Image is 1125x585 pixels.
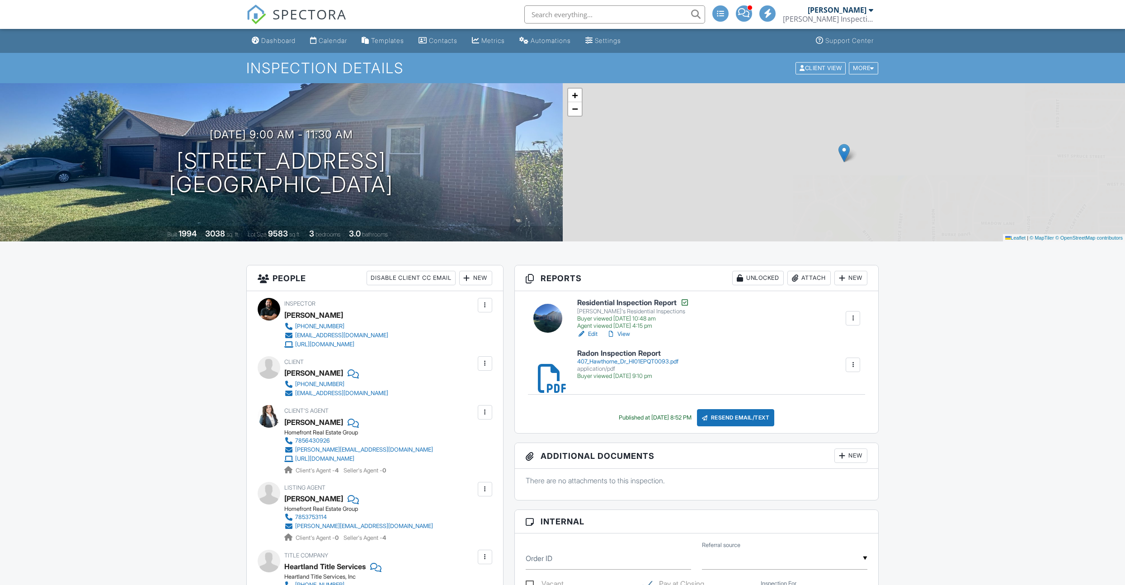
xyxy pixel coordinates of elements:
[284,445,433,454] a: [PERSON_NAME][EMAIL_ADDRESS][DOMAIN_NAME]
[515,510,879,533] h3: Internal
[367,271,456,285] div: Disable Client CC Email
[261,37,296,44] div: Dashboard
[284,505,440,513] div: Homefront Real Estate Group
[577,349,678,358] h6: Radon Inspection Report
[459,271,492,285] div: New
[825,37,874,44] div: Support Center
[295,514,327,521] div: 7853753114
[284,560,366,573] div: Heartland Title Services
[284,484,325,491] span: Listing Agent
[296,467,340,474] span: Client's Agent -
[295,446,433,453] div: [PERSON_NAME][EMAIL_ADDRESS][DOMAIN_NAME]
[210,128,353,141] h3: [DATE] 9:00 am - 11:30 am
[531,37,571,44] div: Automations
[284,552,328,559] span: Title Company
[247,265,503,291] h3: People
[572,103,578,114] span: −
[284,331,388,340] a: [EMAIL_ADDRESS][DOMAIN_NAME]
[429,37,457,44] div: Contacts
[179,229,197,238] div: 1994
[284,492,343,505] a: [PERSON_NAME]
[284,380,388,389] a: [PHONE_NUMBER]
[582,33,625,49] a: Settings
[284,366,343,380] div: [PERSON_NAME]
[358,33,408,49] a: Templates
[284,407,329,414] span: Client's Agent
[295,381,344,388] div: [PHONE_NUMBER]
[226,231,239,238] span: sq. ft.
[306,33,351,49] a: Calendar
[319,37,347,44] div: Calendar
[577,315,689,322] div: Buyer viewed [DATE] 10:48 am
[205,229,225,238] div: 3038
[268,229,288,238] div: 9583
[838,144,850,162] img: Marker
[335,467,339,474] strong: 4
[796,62,846,74] div: Client View
[568,89,582,102] a: Zoom in
[619,414,692,421] div: Published at [DATE] 8:52 PM
[295,323,344,330] div: [PHONE_NUMBER]
[382,534,386,541] strong: 4
[289,231,301,238] span: sq.ft.
[295,437,330,444] div: 7856430926
[577,322,689,330] div: Agent viewed [DATE] 4:15 pm
[309,229,314,238] div: 3
[516,33,574,49] a: Automations (Advanced)
[284,300,315,307] span: Inspector
[1055,235,1123,241] a: © OpenStreetMap contributors
[808,5,866,14] div: [PERSON_NAME]
[568,102,582,116] a: Zoom out
[415,33,461,49] a: Contacts
[1030,235,1054,241] a: © MapTiler
[595,37,621,44] div: Settings
[284,389,388,398] a: [EMAIL_ADDRESS][DOMAIN_NAME]
[246,5,266,24] img: The Best Home Inspection Software - Spectora
[515,265,879,291] h3: Reports
[481,37,505,44] div: Metrics
[783,14,873,24] div: Mertz Inspections
[284,308,343,322] div: [PERSON_NAME]
[284,429,440,436] div: Homefront Real Estate Group
[834,448,867,463] div: New
[1027,235,1028,241] span: |
[284,573,395,580] div: Heartland Title Services, Inc
[577,308,689,315] div: [PERSON_NAME]'s Residential Inspections
[295,455,354,462] div: [URL][DOMAIN_NAME]
[812,33,877,49] a: Support Center
[284,322,388,331] a: [PHONE_NUMBER]
[284,359,304,365] span: Client
[246,60,879,76] h1: Inspection Details
[284,415,343,429] a: [PERSON_NAME]
[702,541,740,549] label: Referral source
[577,349,678,380] a: Radon Inspection Report 407_Hawthorne_Dr_HI01EPQT0093.pdf application/pdf Buyer viewed [DATE] 9:1...
[248,33,299,49] a: Dashboard
[577,298,689,330] a: Residential Inspection Report [PERSON_NAME]'s Residential Inspections Buyer viewed [DATE] 10:48 a...
[167,231,177,238] span: Built
[697,409,775,426] div: Resend Email/Text
[572,90,578,101] span: +
[577,330,598,339] a: Edit
[526,476,868,486] p: There are no attachments to this inspection.
[349,229,361,238] div: 3.0
[515,443,879,469] h3: Additional Documents
[295,523,433,530] div: [PERSON_NAME][EMAIL_ADDRESS][DOMAIN_NAME]
[335,534,339,541] strong: 0
[607,330,630,339] a: View
[344,467,386,474] span: Seller's Agent -
[732,271,784,285] div: Unlocked
[1005,235,1026,241] a: Leaflet
[382,467,386,474] strong: 0
[296,534,340,541] span: Client's Agent -
[246,12,347,31] a: SPECTORA
[284,513,433,522] a: 7853753114
[795,64,848,71] a: Client View
[284,340,388,349] a: [URL][DOMAIN_NAME]
[787,271,831,285] div: Attach
[284,454,433,463] a: [URL][DOMAIN_NAME]
[315,231,340,238] span: bedrooms
[362,231,388,238] span: bathrooms
[371,37,404,44] div: Templates
[344,534,386,541] span: Seller's Agent -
